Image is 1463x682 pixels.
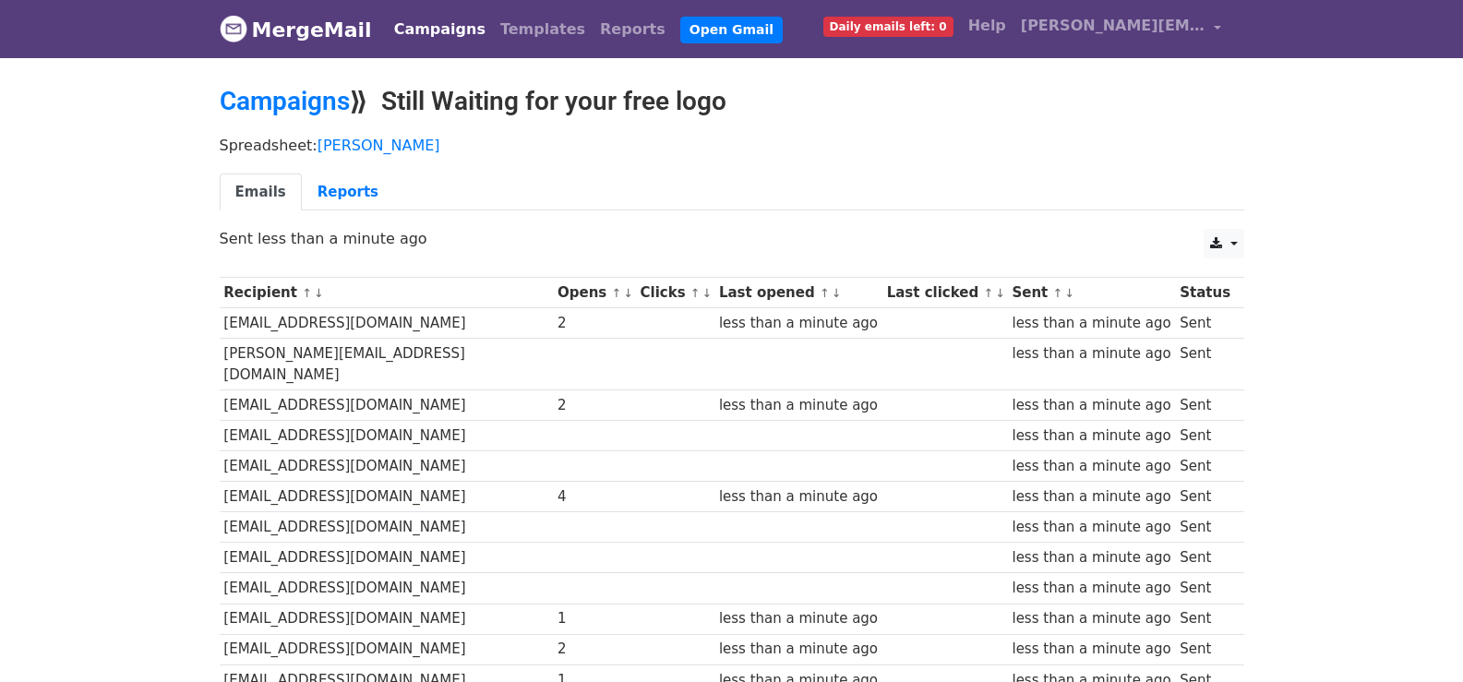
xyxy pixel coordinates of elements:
[832,286,842,300] a: ↓
[702,286,713,300] a: ↓
[302,173,394,211] a: Reports
[1175,278,1234,308] th: Status
[1175,389,1234,420] td: Sent
[1175,420,1234,450] td: Sent
[558,639,631,660] div: 2
[220,451,554,482] td: [EMAIL_ADDRESS][DOMAIN_NAME]
[558,313,631,334] div: 2
[318,137,440,154] a: [PERSON_NAME]
[611,286,621,300] a: ↑
[1012,517,1170,538] div: less than a minute ago
[493,11,593,48] a: Templates
[882,278,1008,308] th: Last clicked
[1175,482,1234,512] td: Sent
[1012,456,1170,477] div: less than a minute ago
[1175,308,1234,339] td: Sent
[719,608,878,629] div: less than a minute ago
[220,308,554,339] td: [EMAIL_ADDRESS][DOMAIN_NAME]
[1175,339,1234,390] td: Sent
[1012,313,1170,334] div: less than a minute ago
[690,286,701,300] a: ↑
[816,7,961,44] a: Daily emails left: 0
[220,543,554,573] td: [EMAIL_ADDRESS][DOMAIN_NAME]
[1175,512,1234,543] td: Sent
[593,11,673,48] a: Reports
[1021,15,1205,37] span: [PERSON_NAME][EMAIL_ADDRESS][DOMAIN_NAME]
[387,11,493,48] a: Campaigns
[623,286,633,300] a: ↓
[220,278,554,308] th: Recipient
[714,278,882,308] th: Last opened
[558,395,631,416] div: 2
[1175,634,1234,664] td: Sent
[220,512,554,543] td: [EMAIL_ADDRESS][DOMAIN_NAME]
[558,608,631,629] div: 1
[995,286,1005,300] a: ↓
[1175,543,1234,573] td: Sent
[719,313,878,334] div: less than a minute ago
[983,286,993,300] a: ↑
[1012,395,1170,416] div: less than a minute ago
[1053,286,1063,300] a: ↑
[1175,451,1234,482] td: Sent
[719,639,878,660] div: less than a minute ago
[553,278,636,308] th: Opens
[302,286,312,300] a: ↑
[1064,286,1074,300] a: ↓
[1012,343,1170,365] div: less than a minute ago
[1012,425,1170,447] div: less than a minute ago
[220,420,554,450] td: [EMAIL_ADDRESS][DOMAIN_NAME]
[220,10,372,49] a: MergeMail
[823,17,953,37] span: Daily emails left: 0
[220,389,554,420] td: [EMAIL_ADDRESS][DOMAIN_NAME]
[680,17,783,43] a: Open Gmail
[1012,639,1170,660] div: less than a minute ago
[314,286,324,300] a: ↓
[220,573,554,604] td: [EMAIL_ADDRESS][DOMAIN_NAME]
[1013,7,1229,51] a: [PERSON_NAME][EMAIL_ADDRESS][DOMAIN_NAME]
[558,486,631,508] div: 4
[1175,573,1234,604] td: Sent
[220,136,1244,155] p: Spreadsheet:
[636,278,714,308] th: Clicks
[719,486,878,508] div: less than a minute ago
[961,7,1013,44] a: Help
[220,86,350,116] a: Campaigns
[220,173,302,211] a: Emails
[1012,486,1170,508] div: less than a minute ago
[220,604,554,634] td: [EMAIL_ADDRESS][DOMAIN_NAME]
[220,339,554,390] td: [PERSON_NAME][EMAIL_ADDRESS][DOMAIN_NAME]
[1008,278,1176,308] th: Sent
[220,634,554,664] td: [EMAIL_ADDRESS][DOMAIN_NAME]
[719,395,878,416] div: less than a minute ago
[220,15,247,42] img: MergeMail logo
[1012,608,1170,629] div: less than a minute ago
[820,286,830,300] a: ↑
[1012,547,1170,568] div: less than a minute ago
[220,482,554,512] td: [EMAIL_ADDRESS][DOMAIN_NAME]
[1012,578,1170,599] div: less than a minute ago
[1175,604,1234,634] td: Sent
[220,86,1244,117] h2: ⟫ Still Waiting for your free logo
[220,229,1244,248] p: Sent less than a minute ago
